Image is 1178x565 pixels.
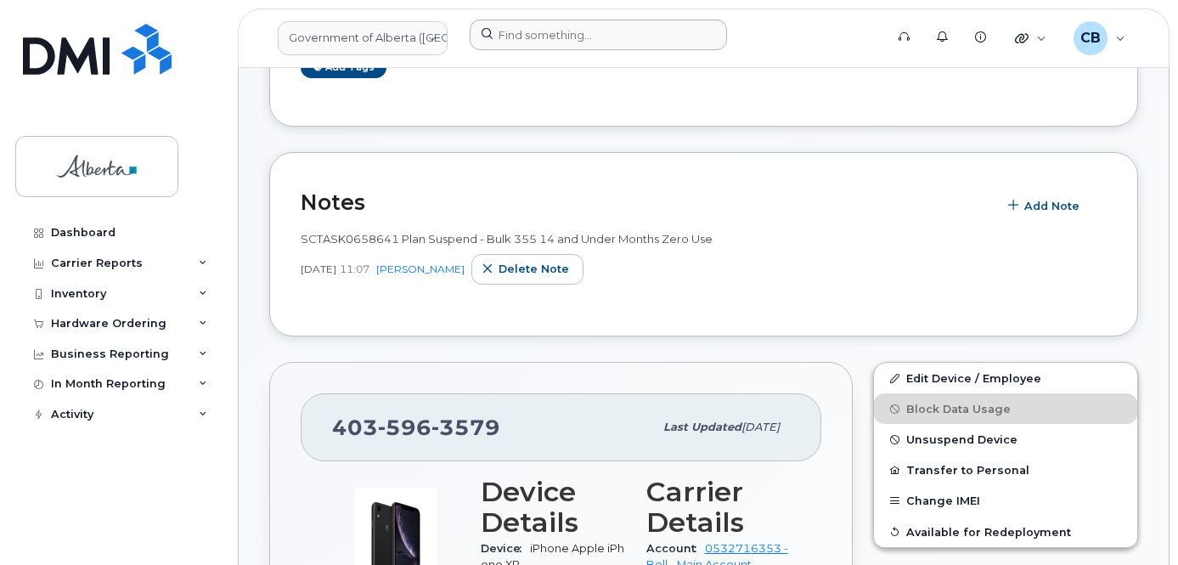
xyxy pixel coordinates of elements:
[663,421,741,433] span: Last updated
[997,190,1094,221] button: Add Note
[470,20,727,50] input: Find something...
[906,433,1017,446] span: Unsuspend Device
[874,393,1137,424] button: Block Data Usage
[481,477,626,538] h3: Device Details
[301,232,713,246] span: SCTASK0658641 Plan Suspend - Bulk 355 14 and Under Months Zero Use
[431,415,500,440] span: 3579
[646,542,705,555] span: Account
[499,261,569,277] span: Delete note
[1003,21,1058,55] div: Quicklinks
[332,415,500,440] span: 403
[646,477,792,538] h3: Carrier Details
[278,21,448,55] a: Government of Alberta (GOA)
[481,542,530,555] span: Device
[340,262,369,276] span: 11:07
[1080,28,1101,48] span: CB
[874,455,1137,485] button: Transfer to Personal
[378,415,431,440] span: 596
[874,485,1137,516] button: Change IMEI
[301,189,989,215] h2: Notes
[741,421,780,433] span: [DATE]
[906,525,1071,538] span: Available for Redeployment
[471,254,583,285] button: Delete note
[874,424,1137,455] button: Unsuspend Device
[1062,21,1137,55] div: Carmen Borgess
[874,363,1137,393] a: Edit Device / Employee
[301,262,336,276] span: [DATE]
[376,263,465,275] a: [PERSON_NAME]
[1024,198,1079,214] span: Add Note
[874,517,1137,547] button: Available for Redeployment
